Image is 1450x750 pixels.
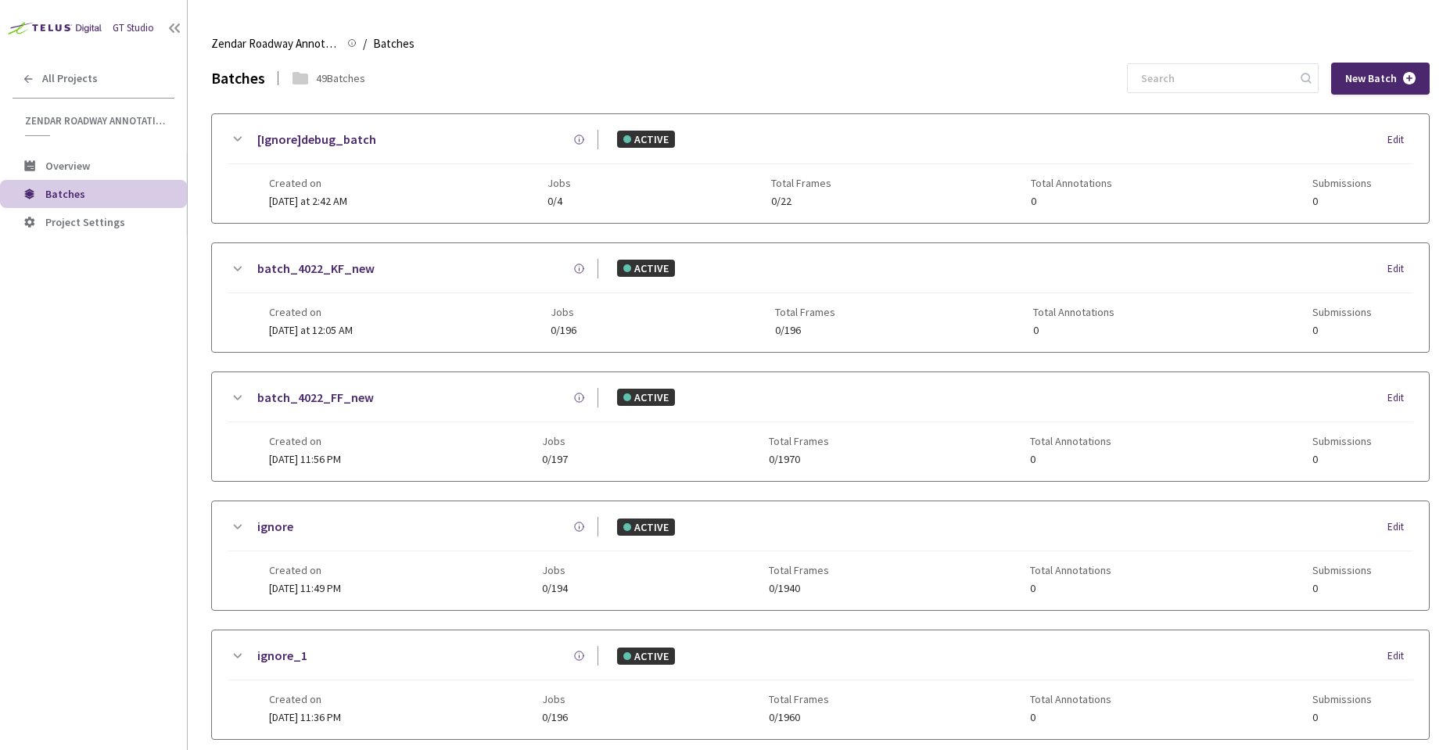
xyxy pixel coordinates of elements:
span: Total Annotations [1030,693,1111,705]
div: ACTIVE [617,648,675,665]
span: 0 [1312,712,1372,723]
span: Created on [269,306,353,318]
a: batch_4022_KF_new [257,259,375,278]
span: Jobs [542,693,568,705]
span: Total Annotations [1030,564,1111,576]
span: 0/1940 [769,583,829,594]
span: Batches [45,187,85,201]
span: 0/196 [542,712,568,723]
div: Edit [1387,261,1413,277]
span: Total Frames [771,177,831,189]
span: Project Settings [45,215,125,229]
span: 0 [1030,583,1111,594]
span: 0/4 [547,196,571,207]
span: 0 [1031,196,1112,207]
span: Total Frames [769,435,829,447]
span: 0/197 [542,454,568,465]
span: Submissions [1312,564,1372,576]
span: Submissions [1312,177,1372,189]
div: ACTIVE [617,260,675,277]
a: batch_4022_FF_new [257,388,374,407]
span: Submissions [1312,435,1372,447]
span: New Batch [1345,72,1397,85]
div: Edit [1387,648,1413,664]
div: Batches [211,67,265,90]
span: 0/22 [771,196,831,207]
a: [Ignore]debug_batch [257,130,376,149]
span: 0 [1033,325,1114,336]
span: All Projects [42,72,98,85]
div: batch_4022_KF_newACTIVEEditCreated on[DATE] at 12:05 AMJobs0/196Total Frames0/196Total Annotation... [212,243,1429,352]
div: ignore_1ACTIVEEditCreated on[DATE] 11:36 PMJobs0/196Total Frames0/1960Total Annotations0Submissions0 [212,630,1429,739]
span: Jobs [551,306,576,318]
span: Jobs [542,564,568,576]
span: 0/196 [551,325,576,336]
span: 0/1960 [769,712,829,723]
div: Edit [1387,390,1413,406]
span: Zendar Roadway Annotations | Polygon Labels [25,114,165,127]
span: 0 [1312,583,1372,594]
span: 0 [1312,454,1372,465]
span: 0/1970 [769,454,829,465]
span: 0 [1312,196,1372,207]
div: batch_4022_FF_newACTIVEEditCreated on[DATE] 11:56 PMJobs0/197Total Frames0/1970Total Annotations0... [212,372,1429,481]
div: ACTIVE [617,389,675,406]
div: 49 Batches [316,70,365,86]
div: ACTIVE [617,131,675,148]
div: GT Studio [113,21,154,36]
a: ignore_1 [257,646,307,666]
span: Total Frames [775,306,835,318]
span: [DATE] at 12:05 AM [269,323,353,337]
span: [DATE] at 2:42 AM [269,194,347,208]
span: Created on [269,177,347,189]
input: Search [1132,64,1298,92]
span: [DATE] 11:36 PM [269,710,341,724]
span: Total Frames [769,564,829,576]
span: [DATE] 11:56 PM [269,452,341,466]
span: Total Annotations [1033,306,1114,318]
span: Submissions [1312,693,1372,705]
span: Jobs [547,177,571,189]
li: / [363,34,367,53]
div: ignoreACTIVEEditCreated on[DATE] 11:49 PMJobs0/194Total Frames0/1940Total Annotations0Submissions0 [212,501,1429,610]
span: 0 [1312,325,1372,336]
span: 0/194 [542,583,568,594]
span: Total Frames [769,693,829,705]
a: ignore [257,517,293,536]
span: 0 [1030,454,1111,465]
div: Edit [1387,519,1413,535]
span: Total Annotations [1031,177,1112,189]
span: Created on [269,435,341,447]
span: Created on [269,693,341,705]
span: Submissions [1312,306,1372,318]
div: Edit [1387,132,1413,148]
div: [Ignore]debug_batchACTIVEEditCreated on[DATE] at 2:42 AMJobs0/4Total Frames0/22Total Annotations0... [212,114,1429,223]
span: [DATE] 11:49 PM [269,581,341,595]
span: 0/196 [775,325,835,336]
span: Total Annotations [1030,435,1111,447]
span: Batches [373,34,415,53]
div: ACTIVE [617,519,675,536]
span: Created on [269,564,341,576]
span: Overview [45,159,90,173]
span: Zendar Roadway Annotations | Polygon Labels [211,34,338,53]
span: Jobs [542,435,568,447]
span: 0 [1030,712,1111,723]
